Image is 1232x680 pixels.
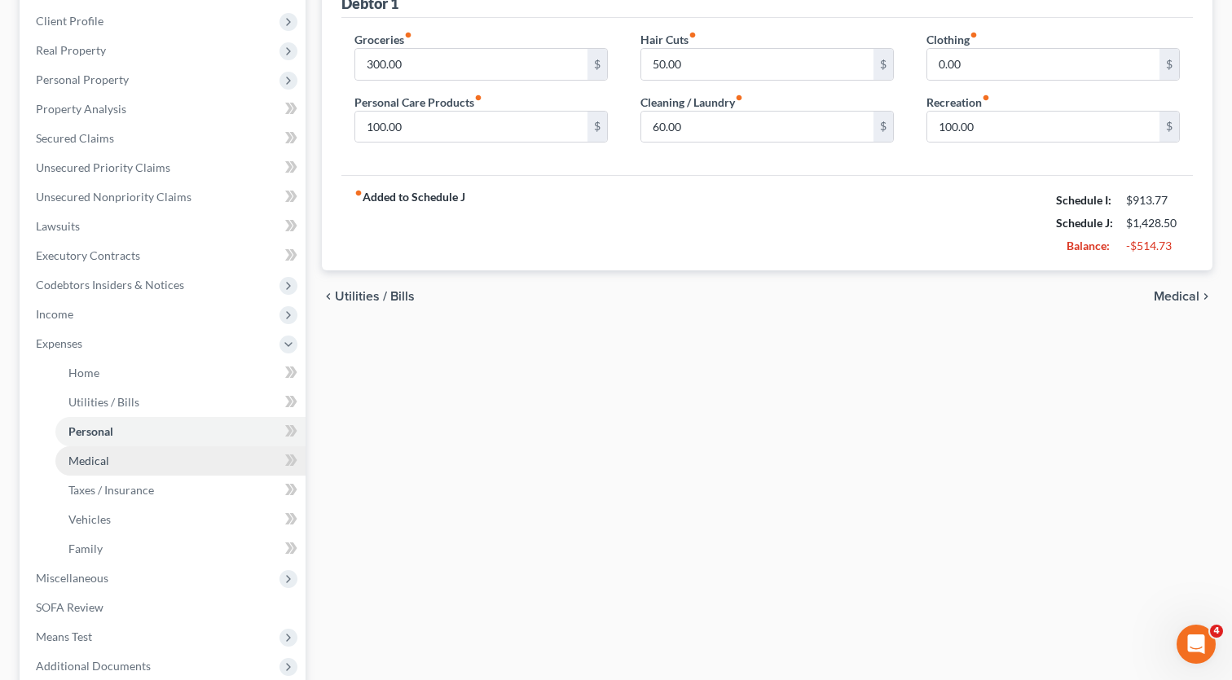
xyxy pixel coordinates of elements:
[36,600,103,614] span: SOFA Review
[354,31,412,48] label: Groceries
[587,112,607,143] div: $
[873,49,893,80] div: $
[68,395,139,409] span: Utilities / Bills
[1154,290,1212,303] button: Medical chevron_right
[1159,49,1179,80] div: $
[641,49,873,80] input: --
[322,290,335,303] i: chevron_left
[68,454,109,467] span: Medical
[36,190,191,204] span: Unsecured Nonpriority Claims
[927,49,1159,80] input: --
[68,424,113,438] span: Personal
[641,112,873,143] input: --
[587,49,607,80] div: $
[354,189,363,197] i: fiber_manual_record
[68,483,154,497] span: Taxes / Insurance
[355,112,587,143] input: --
[36,248,140,262] span: Executory Contracts
[354,189,465,257] strong: Added to Schedule J
[36,219,80,233] span: Lawsuits
[927,112,1159,143] input: --
[23,94,306,124] a: Property Analysis
[1056,193,1111,207] strong: Schedule I:
[335,290,415,303] span: Utilities / Bills
[36,630,92,643] span: Means Test
[23,124,306,153] a: Secured Claims
[926,31,978,48] label: Clothing
[1056,216,1113,230] strong: Schedule J:
[982,94,990,102] i: fiber_manual_record
[36,659,151,673] span: Additional Documents
[55,417,306,446] a: Personal
[474,94,482,102] i: fiber_manual_record
[322,290,415,303] button: chevron_left Utilities / Bills
[36,131,114,145] span: Secured Claims
[1126,215,1180,231] div: $1,428.50
[1154,290,1199,303] span: Medical
[36,160,170,174] span: Unsecured Priority Claims
[55,446,306,476] a: Medical
[36,43,106,57] span: Real Property
[68,512,111,526] span: Vehicles
[873,112,893,143] div: $
[970,31,978,39] i: fiber_manual_record
[640,31,697,48] label: Hair Cuts
[68,366,99,379] span: Home
[355,49,587,80] input: --
[1199,290,1212,303] i: chevron_right
[36,571,108,585] span: Miscellaneous
[36,102,126,116] span: Property Analysis
[926,94,990,111] label: Recreation
[640,94,743,111] label: Cleaning / Laundry
[36,72,129,86] span: Personal Property
[55,476,306,505] a: Taxes / Insurance
[404,31,412,39] i: fiber_manual_record
[1126,192,1180,208] div: $913.77
[23,593,306,622] a: SOFA Review
[23,212,306,241] a: Lawsuits
[1067,239,1110,252] strong: Balance:
[55,358,306,388] a: Home
[36,307,73,321] span: Income
[689,31,697,39] i: fiber_manual_record
[23,241,306,270] a: Executory Contracts
[55,505,306,534] a: Vehicles
[68,542,103,555] span: Family
[1177,625,1216,664] iframe: Intercom live chat
[735,94,743,102] i: fiber_manual_record
[36,336,82,350] span: Expenses
[36,14,103,28] span: Client Profile
[55,388,306,417] a: Utilities / Bills
[1159,112,1179,143] div: $
[23,182,306,212] a: Unsecured Nonpriority Claims
[1210,625,1223,638] span: 4
[36,278,184,292] span: Codebtors Insiders & Notices
[55,534,306,564] a: Family
[1126,238,1180,254] div: -$514.73
[354,94,482,111] label: Personal Care Products
[23,153,306,182] a: Unsecured Priority Claims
